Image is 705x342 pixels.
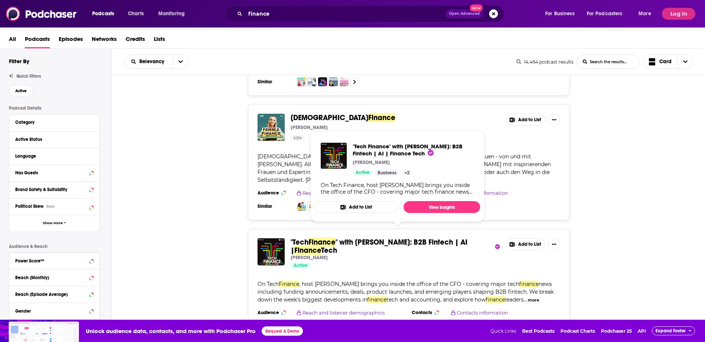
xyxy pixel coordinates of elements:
span: More [638,9,651,19]
button: Add to List [506,238,545,250]
span: Open Advanced [449,12,480,16]
button: open menu [633,8,660,20]
button: Add to List [506,114,545,126]
a: Podcasts [25,33,50,48]
a: Finance Explained by Family Finance Mom [340,77,349,86]
div: Beta [46,204,55,209]
a: [DEMOGRAPHIC_DATA]Finance [291,114,395,122]
button: open menu [124,59,173,64]
h2: Filter By [9,58,29,65]
span: Active [356,169,370,177]
button: Show More [9,215,99,232]
div: Language [15,154,88,159]
button: Language [15,151,93,161]
img: Podchaser - Follow, Share and Rate Podcasts [6,7,77,21]
span: Tech [321,246,337,255]
a: Business [375,170,400,176]
a: "TechFinance" with [PERSON_NAME]: B2B Fintech | AI |FinanceTech [291,238,493,255]
span: Quick Filters [16,74,41,79]
button: Log In [662,8,695,20]
span: [DEMOGRAPHIC_DATA] [291,113,368,122]
a: API [638,328,646,334]
span: Expand Footer [656,328,686,333]
span: Relevancy [139,59,167,64]
img: Insights visual [9,322,80,342]
div: On Tech Finance, host [PERSON_NAME] brings you inside the office of the CFO - covering major tech... [321,182,474,195]
span: news including funding announcements, deals, product launches, and emerging players shaping B2B f... [258,281,554,303]
button: Active Status [15,135,93,144]
button: Open AdvancedNew [446,9,483,18]
p: Audience & Reach [9,244,100,249]
a: "Tech Finance" with Sasha Orloff: B2B Fintech | AI | Finance Tech [321,143,347,169]
span: " with [PERSON_NAME]: B2B Fintech | AI | [291,238,468,255]
a: Idle [291,135,305,141]
span: On Tech [258,281,279,287]
span: Networks [92,33,117,48]
img: 4 Dinge, die wir heute eigentlich wissen sollten [307,202,316,211]
h3: Audience [258,310,291,316]
a: Active [291,262,311,268]
a: Lists [154,33,165,48]
span: Charts [128,9,144,19]
span: Unlock audience data, contacts, and more with Podchaser Pro [86,328,256,335]
button: Add to List [315,201,398,213]
p: [PERSON_NAME] [291,255,328,261]
span: leaders [505,296,524,303]
a: Personal Finance for Long-Term Investors - The Best Interest [329,77,338,86]
div: Reach (Monthly) [15,275,87,280]
a: Charts [123,8,148,20]
span: Monitoring [158,9,185,19]
span: finance [519,281,539,287]
button: Expand Footer [652,326,695,335]
button: open menu [153,8,194,20]
span: Show More [43,221,63,225]
div: Active Status [15,137,88,142]
p: Podcast Details [9,106,100,111]
span: Finance [308,238,336,247]
button: Category [15,117,93,127]
button: open menu [540,8,584,20]
span: "Tech [291,238,308,247]
span: Active [294,262,308,270]
span: finance [367,296,387,303]
button: Reach (Episode Average) [15,289,93,299]
img: Female Finance [258,114,285,141]
button: open menu [87,8,124,20]
button: Contacts information [451,310,549,316]
a: All [9,33,16,48]
button: Has Guests [15,168,93,177]
span: Episodes [59,33,83,48]
span: , host [PERSON_NAME] brings you inside the office of the CFO - covering major tech [299,281,519,287]
span: Political Skew [15,204,43,209]
span: New [470,4,483,12]
img: Frugal Friends Podcast [297,77,306,86]
div: Reach (Episode Average) [15,292,87,297]
p: [PERSON_NAME] [353,159,390,165]
img: POOTHCAST [297,202,306,211]
img: Inspired Budget [307,77,316,86]
h3: Contacts [412,310,445,316]
button: Political SkewBeta [15,201,93,211]
button: Gender [15,306,93,315]
button: Choose View [643,55,694,69]
input: Search podcasts, credits, & more... [245,8,446,20]
button: open menu [582,8,633,20]
div: Brand Safety & Suitability [15,187,87,192]
a: Credits [126,33,145,48]
h3: Audience [258,190,291,196]
button: Active [9,85,33,97]
a: +2 [401,170,413,176]
span: Finance [368,113,395,122]
a: "Tech Finance" with Sasha Orloff: B2B Fintech | AI | Finance Tech [353,143,474,157]
span: [DEMOGRAPHIC_DATA] [258,153,320,160]
span: Quick Links [491,328,516,334]
img: Better Finance: CFO Insights podcast [318,77,327,86]
button: more [528,297,539,303]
